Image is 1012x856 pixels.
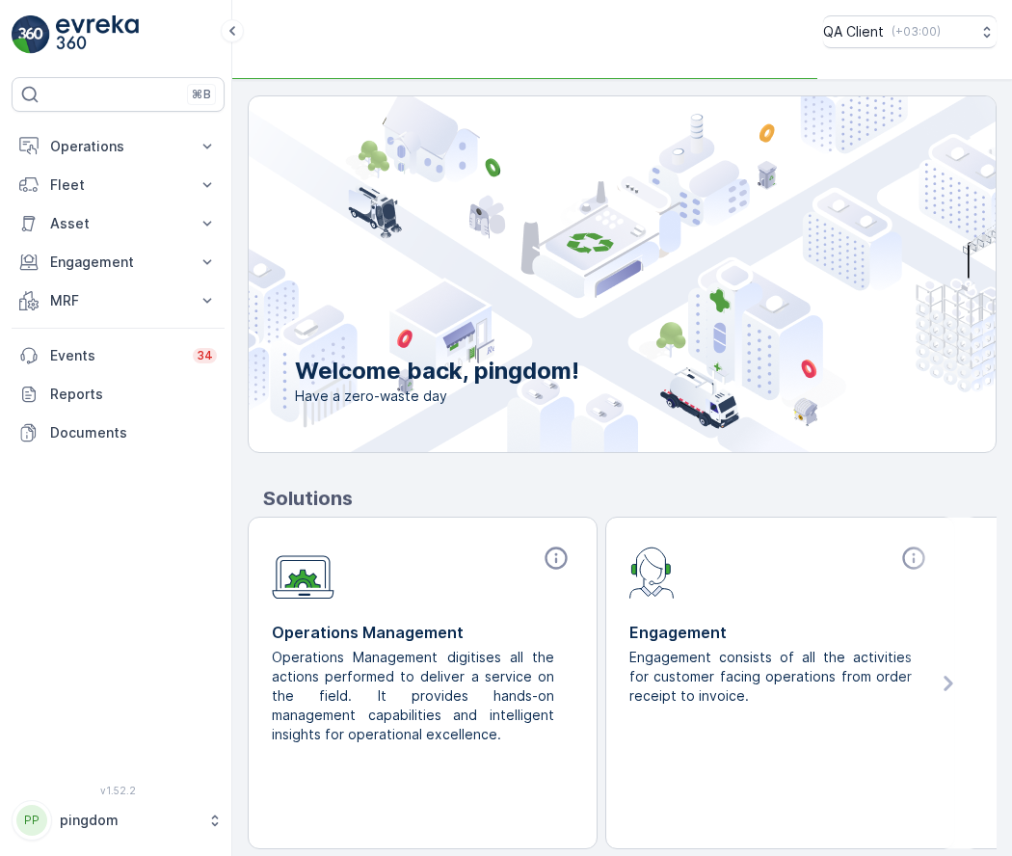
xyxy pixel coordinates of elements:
button: Asset [12,204,225,243]
span: Have a zero-waste day [295,387,579,406]
p: Events [50,346,181,365]
p: Documents [50,423,217,442]
p: ⌘B [192,87,211,102]
button: Operations [12,127,225,166]
p: Engagement [629,621,931,644]
img: logo_light-DOdMpM7g.png [56,15,139,54]
p: MRF [50,291,186,310]
button: Engagement [12,243,225,281]
p: Asset [50,214,186,233]
p: pingdom [60,811,198,830]
p: Engagement [50,253,186,272]
p: Fleet [50,175,186,195]
a: Documents [12,414,225,452]
p: Engagement consists of all the activities for customer facing operations from order receipt to in... [629,648,916,706]
p: ( +03:00 ) [892,24,941,40]
p: 34 [197,348,213,363]
img: module-icon [272,545,334,600]
button: Fleet [12,166,225,204]
a: Events34 [12,336,225,375]
img: logo [12,15,50,54]
button: MRF [12,281,225,320]
span: v 1.52.2 [12,785,225,796]
p: QA Client [823,22,884,41]
p: Operations Management digitises all the actions performed to deliver a service on the field. It p... [272,648,558,744]
p: Operations Management [272,621,573,644]
p: Reports [50,385,217,404]
button: QA Client(+03:00) [823,15,997,48]
img: city illustration [162,96,996,452]
img: module-icon [629,545,675,599]
p: Welcome back, pingdom! [295,356,579,387]
button: PPpingdom [12,800,225,841]
p: Operations [50,137,186,156]
div: PP [16,805,47,836]
p: Solutions [263,484,997,513]
a: Reports [12,375,225,414]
